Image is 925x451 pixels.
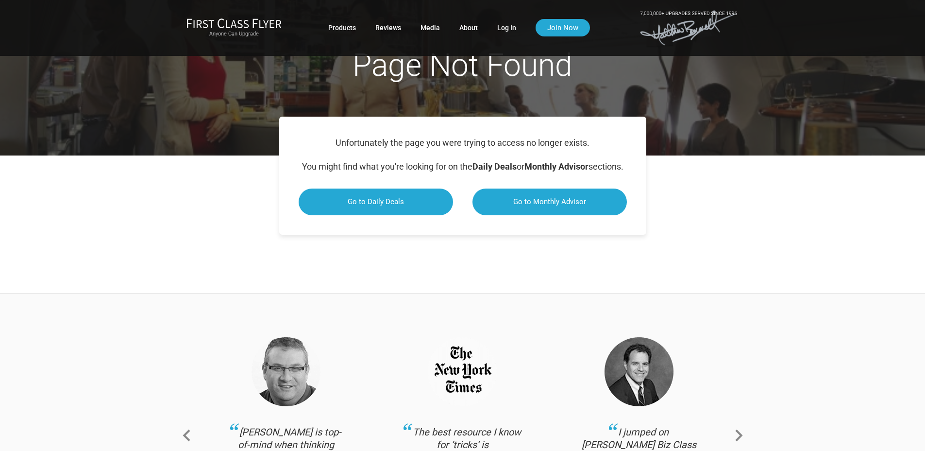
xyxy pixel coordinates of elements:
a: Go to Monthly Advisor [472,189,627,215]
a: Next slide [731,426,747,451]
strong: Daily Deals [472,161,517,172]
span: Go to Daily Deals [348,197,404,206]
a: About [459,19,478,36]
img: Cohen.png [252,337,320,406]
p: Unfortunately the page you were trying to access no longer exists. [299,136,627,150]
a: Log In [497,19,516,36]
a: Join Now [536,19,590,36]
a: Go to Daily Deals [299,189,453,215]
a: First Class FlyerAnyone Can Upgrade [186,18,282,37]
img: new_york_times_testimonial.png [428,337,497,406]
a: Reviews [375,19,401,36]
a: Products [328,19,356,36]
img: Pass.png [605,337,673,406]
strong: Monthly Advisor [524,161,589,172]
span: Go to Monthly Advisor [513,197,586,206]
span: Page Not Found [353,47,572,84]
p: You might find what you're looking for on the or sections. [299,160,627,174]
a: Previous slide [179,426,194,451]
a: Media [420,19,440,36]
img: First Class Flyer [186,18,282,28]
small: Anyone Can Upgrade [186,31,282,37]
